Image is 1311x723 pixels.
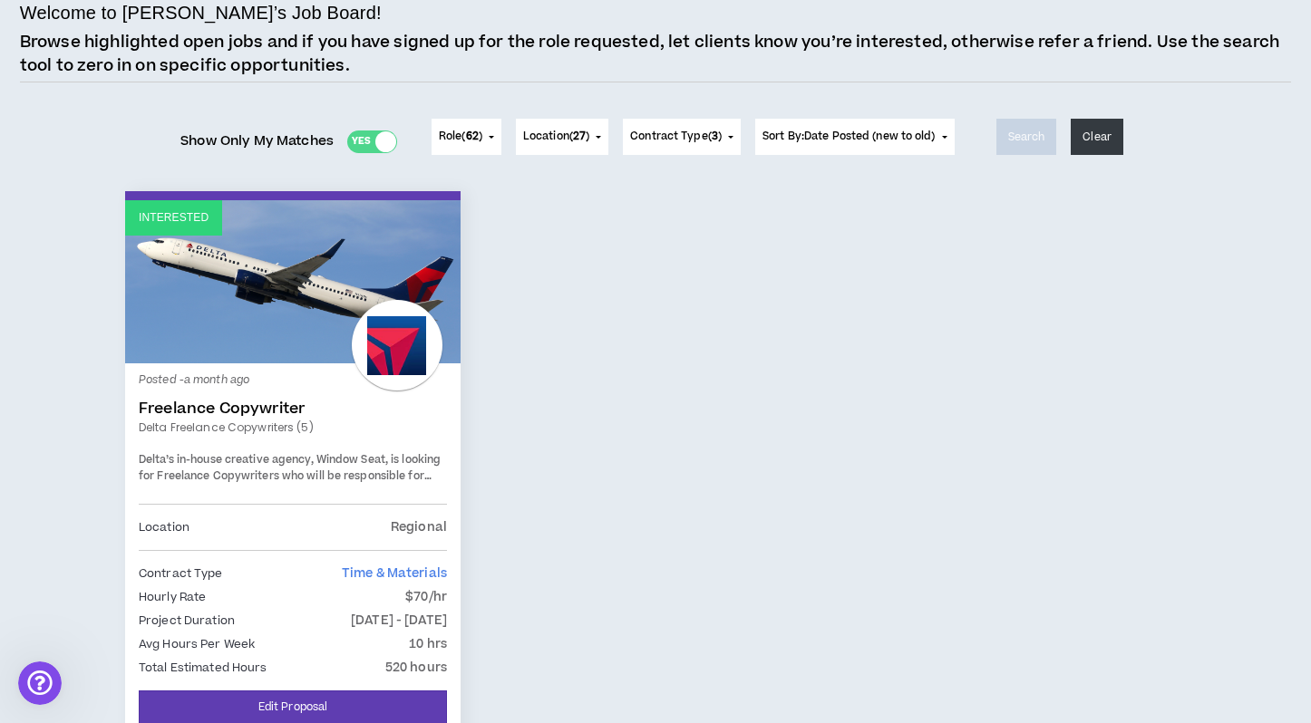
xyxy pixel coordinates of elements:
button: Search [996,119,1057,155]
p: 10 hrs [409,634,447,654]
textarea: Message… [15,546,347,577]
div: Close [318,7,351,40]
a: Freelance Copywriter [139,400,447,418]
iframe: Intercom live chat [18,661,62,705]
span: Location ( ) [523,129,589,145]
p: Posted - a month ago [139,372,447,389]
button: Clear [1071,119,1123,155]
p: Avg Hours Per Week [139,634,255,654]
span: Show Only My Matches [180,128,334,155]
span: Role ( ) [439,129,482,145]
p: Interested [139,209,209,227]
p: Browse highlighted open jobs and if you have signed up for the role requested, let clients know y... [20,31,1292,77]
button: Send a message… [311,577,340,606]
div: [PERSON_NAME] [29,213,283,231]
span: Sort By: Date Posted (new to old) [762,129,936,144]
div: [PERSON_NAME] • [DATE] [29,246,171,256]
div: Morgan says… [15,104,348,282]
div: Hey there 👋 [29,115,283,133]
p: Location [139,517,189,537]
a: Delta Freelance Copywriters (5) [139,419,447,436]
p: $70/hr [405,587,447,607]
button: Role(62) [432,119,501,155]
button: Emoji picker [28,584,43,599]
button: Gif picker [57,584,72,599]
span: 27 [573,129,586,144]
button: Contract Type(3) [623,119,741,155]
span: 62 [466,129,479,144]
p: [DATE] - [DATE] [351,611,447,631]
button: Home [284,7,318,42]
button: Location(27) [516,119,608,155]
a: Interested [125,200,461,363]
h1: [PERSON_NAME] [88,9,206,23]
div: Hey there 👋Welcome to Wripple 🙌Take a look around! If you have any questions, just reply to this ... [15,104,297,242]
p: Project Duration [139,611,235,631]
p: Active 22h ago [88,23,176,41]
p: Regional [391,517,447,537]
img: Profile image for Morgan [52,10,81,39]
button: Sort By:Date Posted (new to old) [755,119,955,155]
span: Delta’s in-house creative agency, Window Seat, is looking for Freelance Copywriters who will be r... [139,452,443,516]
p: Contract Type [139,564,223,583]
span: Contract Type ( ) [630,129,722,145]
div: Take a look around! If you have any questions, just reply to this message. [29,169,283,204]
p: Hourly Rate [139,587,206,607]
span: 3 [712,129,718,144]
div: Welcome to Wripple 🙌 [29,142,283,160]
button: Upload attachment [86,584,101,599]
p: 520 hours [385,658,447,678]
button: go back [12,7,46,42]
p: Total Estimated Hours [139,658,267,678]
span: Time & Materials [342,564,447,583]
